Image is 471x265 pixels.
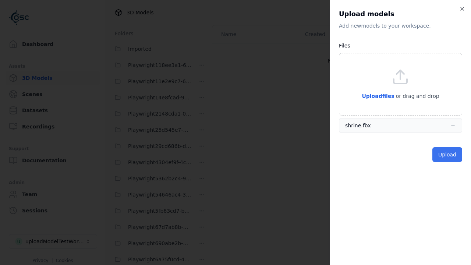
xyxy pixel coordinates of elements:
[339,22,462,29] p: Add new model s to your workspace.
[394,92,439,100] p: or drag and drop
[362,93,394,99] span: Upload files
[432,147,462,162] button: Upload
[339,43,350,49] label: Files
[339,9,462,19] h2: Upload models
[345,122,371,129] div: shrine.fbx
